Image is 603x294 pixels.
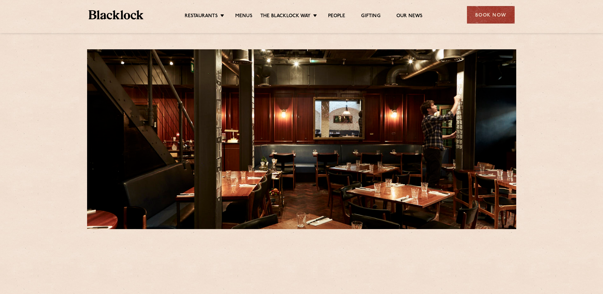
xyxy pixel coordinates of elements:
[467,6,515,24] div: Book Now
[328,13,345,20] a: People
[260,13,311,20] a: The Blacklock Way
[235,13,252,20] a: Menus
[361,13,380,20] a: Gifting
[396,13,423,20] a: Our News
[185,13,218,20] a: Restaurants
[89,10,144,19] img: BL_Textured_Logo-footer-cropped.svg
